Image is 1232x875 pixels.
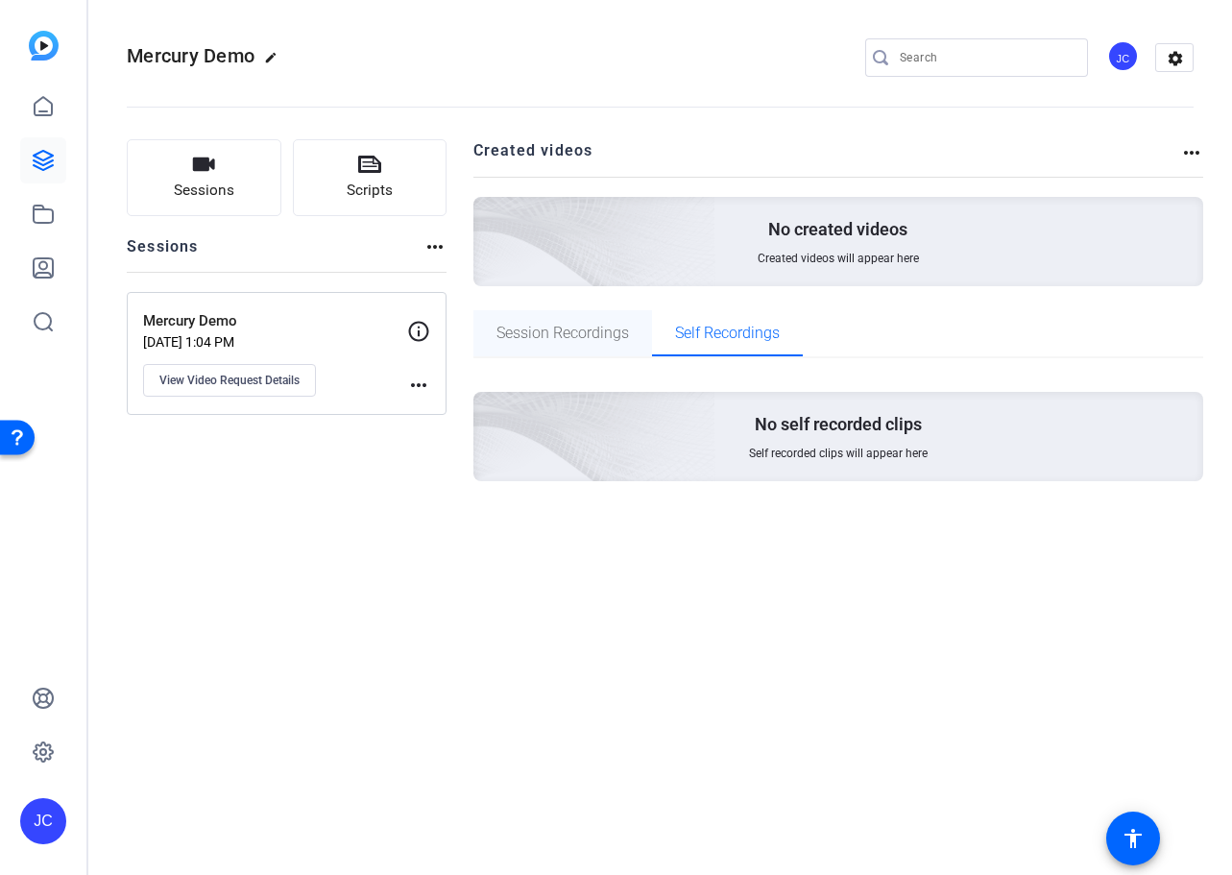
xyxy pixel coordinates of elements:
h2: Created videos [473,139,1181,177]
mat-icon: more_horiz [423,235,447,258]
span: Scripts [347,180,393,202]
div: JC [1107,40,1139,72]
span: Self Recordings [675,326,780,341]
span: Created videos will appear here [758,251,919,266]
p: Mercury Demo [143,310,407,332]
mat-icon: more_horiz [1180,141,1203,164]
input: Search [900,46,1073,69]
ngx-avatar: JC Carr [1107,40,1141,74]
img: Creted videos background [258,7,716,424]
h2: Sessions [127,235,199,272]
p: No created videos [768,218,907,241]
span: Mercury Demo [127,44,254,67]
button: Scripts [293,139,447,216]
button: Sessions [127,139,281,216]
img: Creted videos background [258,202,716,619]
button: View Video Request Details [143,364,316,397]
span: Session Recordings [496,326,629,341]
div: JC [20,798,66,844]
mat-icon: edit [264,51,287,74]
img: blue-gradient.svg [29,31,59,61]
mat-icon: more_horiz [407,374,430,397]
p: No self recorded clips [755,413,922,436]
mat-icon: settings [1156,44,1195,73]
span: Sessions [174,180,234,202]
span: View Video Request Details [159,373,300,388]
p: [DATE] 1:04 PM [143,334,407,350]
span: Self recorded clips will appear here [749,446,928,461]
mat-icon: accessibility [1122,827,1145,850]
